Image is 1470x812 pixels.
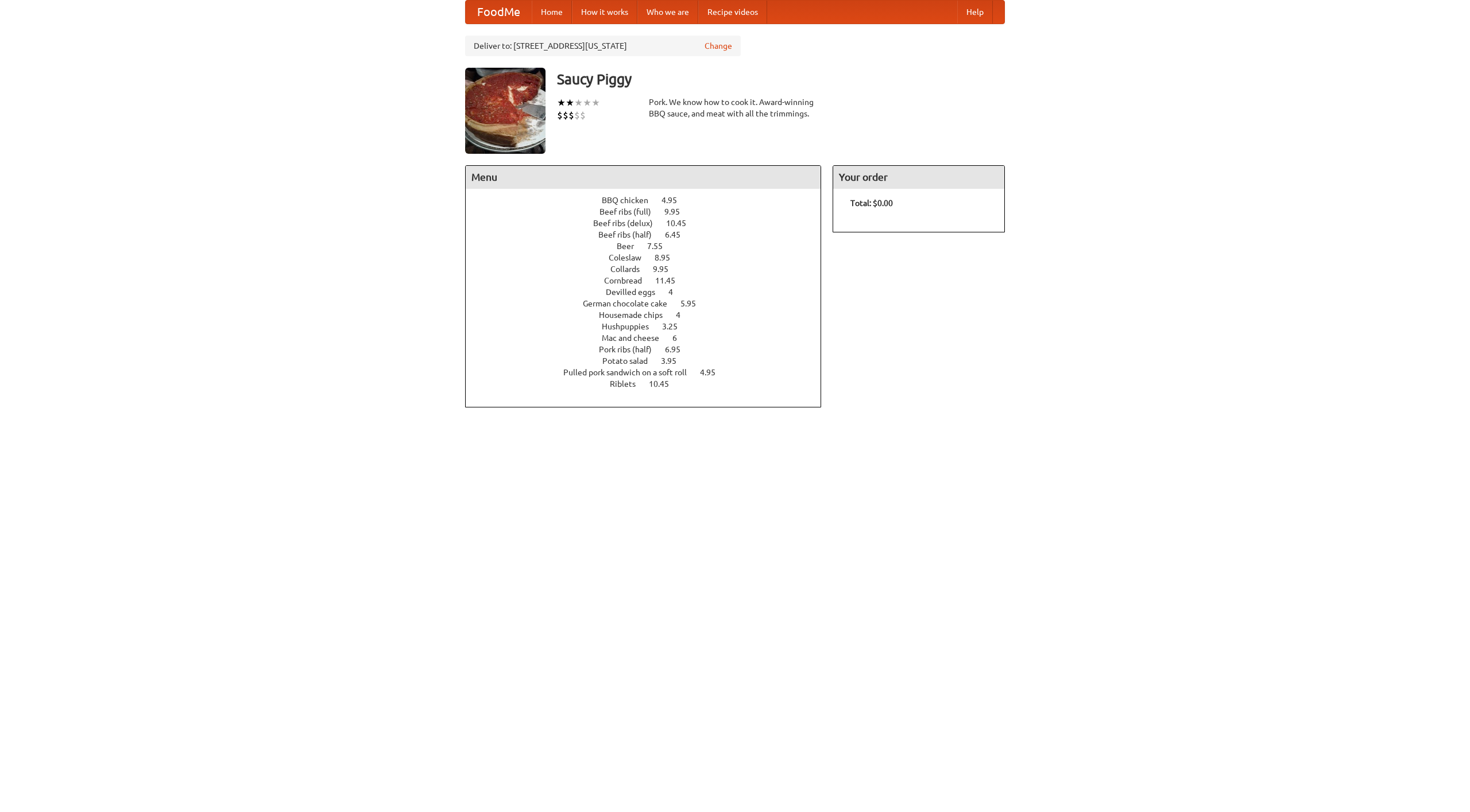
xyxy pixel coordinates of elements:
h4: Menu [466,166,821,189]
span: German chocolate cake [583,299,679,308]
a: Mac and cheese 6 [602,333,698,343]
span: 7.55 [647,242,674,251]
span: 6.95 [665,345,692,354]
a: Change [705,40,732,52]
span: Hushpuppies [602,322,660,331]
a: Coleslaw 8.95 [609,253,691,262]
h4: Your order [833,166,1004,189]
li: ★ [574,96,583,109]
li: ★ [557,96,566,109]
span: 4 [668,287,684,297]
b: Total: $0.00 [850,199,893,208]
a: Pork ribs (half) 6.95 [599,345,702,354]
a: How it works [572,1,637,24]
a: Collards 9.95 [610,265,690,274]
span: 10.45 [649,379,680,388]
a: Cornbread 11.45 [604,276,697,285]
span: Beer [617,242,645,251]
li: ★ [566,96,574,109]
span: Cornbread [604,276,653,285]
span: 3.25 [662,322,689,331]
a: Devilled eggs 4 [606,287,694,297]
li: ★ [591,96,600,109]
span: BBQ chicken [602,196,660,205]
span: 9.95 [664,207,691,216]
span: 11.45 [655,276,687,285]
li: $ [557,109,563,122]
span: 4 [676,310,692,320]
a: BBQ chicken 4.95 [602,196,698,205]
div: Pork. We know how to cook it. Award-winning BBQ sauce, and meat with all the trimmings. [649,96,821,119]
span: Mac and cheese [602,333,671,343]
li: ★ [583,96,591,109]
span: Pork ribs (half) [599,345,663,354]
a: Housemade chips 4 [599,310,702,320]
span: Potato salad [602,356,659,366]
h3: Saucy Piggy [557,68,1005,91]
span: 6.45 [665,230,692,239]
span: 3.95 [661,356,688,366]
span: 4.95 [661,196,688,205]
a: Riblets 10.45 [610,379,690,388]
span: Riblets [610,379,647,388]
a: Pulled pork sandwich on a soft roll 4.95 [563,368,737,377]
a: German chocolate cake 5.95 [583,299,717,308]
span: Beef ribs (delux) [593,219,664,228]
a: Who we are [637,1,698,24]
li: $ [568,109,574,122]
a: FoodMe [466,1,532,24]
a: Beef ribs (full) 9.95 [599,207,701,216]
span: 4.95 [700,368,727,377]
a: Beef ribs (delux) 10.45 [593,219,707,228]
span: 10.45 [666,219,698,228]
li: $ [580,109,586,122]
li: $ [563,109,568,122]
li: $ [574,109,580,122]
span: Beef ribs (half) [598,230,663,239]
a: Hushpuppies 3.25 [602,322,699,331]
span: 6 [672,333,688,343]
img: angular.jpg [465,68,546,154]
span: 5.95 [680,299,707,308]
a: Recipe videos [698,1,767,24]
div: Deliver to: [STREET_ADDRESS][US_STATE] [465,36,741,56]
span: Pulled pork sandwich on a soft roll [563,368,698,377]
a: Beer 7.55 [617,242,684,251]
a: Help [957,1,993,24]
a: Home [532,1,572,24]
a: Potato salad 3.95 [602,356,698,366]
span: 9.95 [653,265,680,274]
span: 8.95 [655,253,682,262]
a: Beef ribs (half) 6.45 [598,230,702,239]
span: Devilled eggs [606,287,667,297]
span: Beef ribs (full) [599,207,663,216]
span: Coleslaw [609,253,653,262]
span: Housemade chips [599,310,674,320]
span: Collards [610,265,651,274]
